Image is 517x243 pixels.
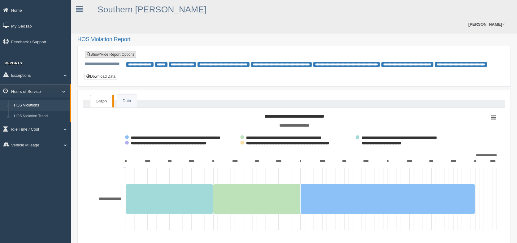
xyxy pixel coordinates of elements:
a: [PERSON_NAME] [465,15,508,33]
a: Southern [PERSON_NAME] [98,5,206,14]
a: Show/Hide Report Options [85,51,136,58]
a: HOS Violation Trend [11,111,70,122]
a: Data [117,95,137,107]
a: Graph [90,95,112,107]
a: HOS Violations [11,100,70,111]
button: Download Data [85,73,117,80]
